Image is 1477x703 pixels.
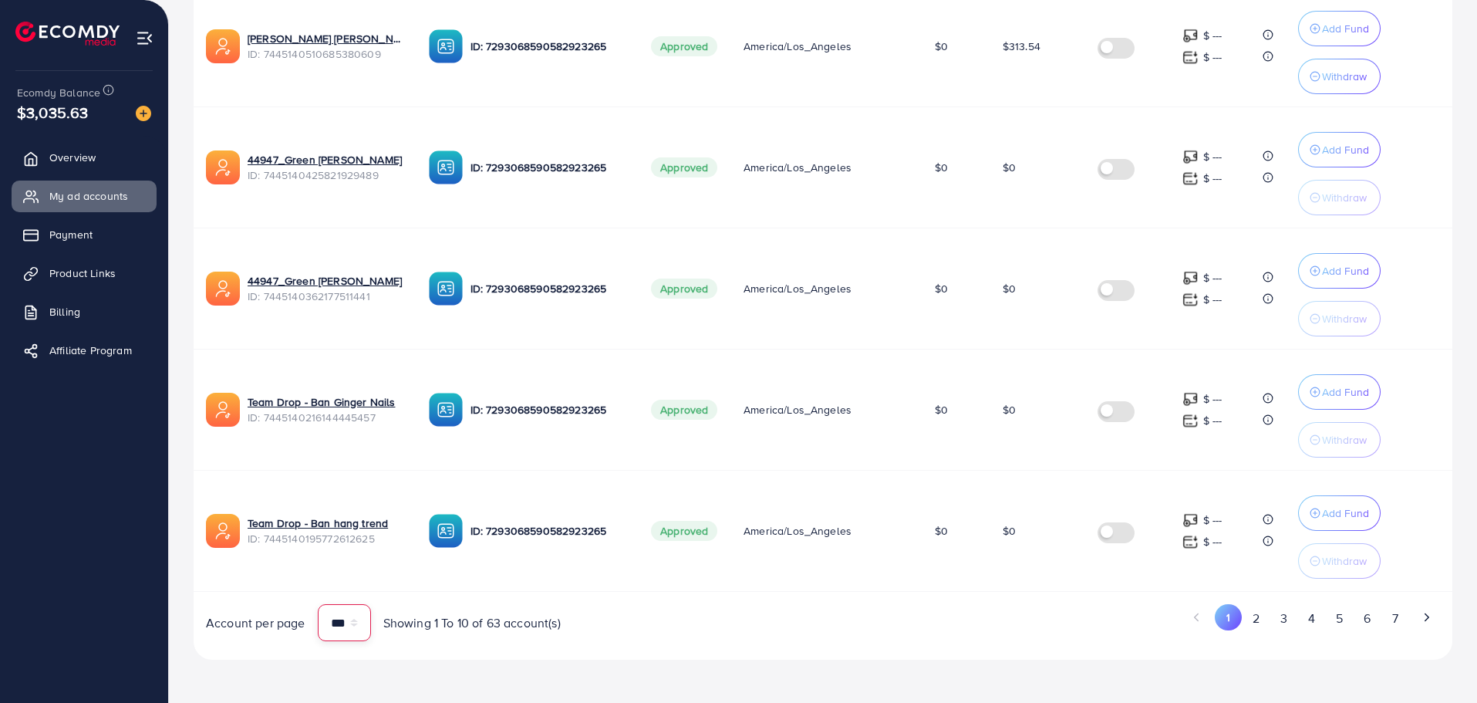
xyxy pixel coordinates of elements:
span: $0 [935,39,948,54]
img: top-up amount [1182,270,1199,286]
span: Approved [651,157,717,177]
span: America/Los_Angeles [744,39,851,54]
button: Withdraw [1298,301,1381,336]
span: America/Los_Angeles [744,281,851,296]
button: Go to page 3 [1270,604,1297,633]
iframe: Chat [1411,634,1465,691]
img: ic-ba-acc.ded83a64.svg [429,514,463,548]
span: Ecomdy Balance [17,85,100,100]
p: $ --- [1203,411,1222,430]
a: Payment [12,219,157,250]
span: Billing [49,304,80,319]
a: My ad accounts [12,181,157,211]
span: $0 [1003,160,1016,175]
p: ID: 7293068590582923265 [470,158,627,177]
button: Withdraw [1298,422,1381,458]
span: $0 [935,523,948,539]
button: Add Fund [1298,495,1381,531]
img: ic-ads-acc.e4c84228.svg [206,393,240,427]
span: $3,035.63 [15,96,89,129]
img: top-up amount [1182,149,1199,165]
span: ID: 7445140510685380609 [248,46,404,62]
img: ic-ba-acc.ded83a64.svg [429,272,463,306]
button: Go to page 5 [1326,604,1354,633]
p: Withdraw [1322,552,1367,570]
p: ID: 7293068590582923265 [470,37,627,56]
a: Overview [12,142,157,173]
a: Affiliate Program [12,335,157,366]
span: $0 [935,160,948,175]
img: top-up amount [1182,413,1199,429]
p: $ --- [1203,147,1222,166]
span: $313.54 [1003,39,1040,54]
a: 44947_Green [PERSON_NAME] [248,152,404,167]
div: <span class='underline'>Team Drop - Ban hang trend</span></br>7445140195772612625 [248,515,404,547]
span: ID: 7445140216144445457 [248,410,404,425]
img: ic-ads-acc.e4c84228.svg [206,29,240,63]
p: ID: 7293068590582923265 [470,522,627,540]
p: $ --- [1203,390,1222,408]
button: Go to page 6 [1354,604,1381,633]
span: America/Los_Angeles [744,160,851,175]
p: ID: 7293068590582923265 [470,279,627,298]
p: $ --- [1203,269,1222,287]
p: $ --- [1203,26,1222,45]
span: Approved [651,279,717,299]
a: 44947_Green [PERSON_NAME] [248,273,404,289]
button: Go to page 2 [1242,604,1270,633]
button: Go to next page [1413,604,1440,630]
div: <span class='underline'>44947_Green E_TeamVL_Trần Thị Phương Linh</span></br>7445140425821929489 [248,152,404,184]
span: Product Links [49,265,116,281]
button: Withdraw [1298,543,1381,579]
a: Billing [12,296,157,327]
img: menu [136,29,153,47]
span: $0 [935,281,948,296]
img: top-up amount [1182,28,1199,44]
p: Withdraw [1322,431,1367,449]
span: ID: 7445140362177511441 [248,289,404,304]
span: America/Los_Angeles [744,523,851,539]
img: top-up amount [1182,49,1199,66]
a: Product Links [12,258,157,289]
div: <span class='underline'>Nguyễn Hoàng Phước Định</span></br>7445140510685380609 [248,31,404,63]
img: logo [15,22,120,46]
p: Withdraw [1322,188,1367,207]
button: Add Fund [1298,253,1381,289]
img: top-up amount [1182,292,1199,308]
img: ic-ads-acc.e4c84228.svg [206,272,240,306]
img: top-up amount [1182,512,1199,529]
span: ID: 7445140195772612625 [248,531,404,546]
div: <span class='underline'>Team Drop - Ban Ginger Nails</span></br>7445140216144445457 [248,394,404,426]
img: ic-ba-acc.ded83a64.svg [429,29,463,63]
button: Add Fund [1298,374,1381,410]
div: <span class='underline'>44947_Green E_TeamVL_Nguyễn Thị Xuân Vy</span></br>7445140362177511441 [248,273,404,305]
button: Add Fund [1298,132,1381,167]
span: My ad accounts [49,188,128,204]
a: Team Drop - Ban hang trend [248,515,404,531]
p: Withdraw [1322,309,1367,328]
p: $ --- [1203,532,1222,551]
button: Go to page 7 [1381,604,1408,633]
button: Go to page 4 [1297,604,1325,633]
p: $ --- [1203,290,1222,309]
span: Overview [49,150,96,165]
span: Account per page [206,614,305,632]
img: ic-ba-acc.ded83a64.svg [429,393,463,427]
ul: Pagination [835,604,1440,633]
p: Withdraw [1322,67,1367,86]
p: Add Fund [1322,262,1369,280]
p: ID: 7293068590582923265 [470,401,627,419]
img: ic-ba-acc.ded83a64.svg [429,150,463,184]
p: Add Fund [1322,140,1369,159]
span: $0 [1003,402,1016,417]
span: Showing 1 To 10 of 63 account(s) [383,614,561,632]
img: ic-ads-acc.e4c84228.svg [206,150,240,184]
a: [PERSON_NAME] [PERSON_NAME][GEOGRAPHIC_DATA] [248,31,404,46]
button: Go to page 1 [1215,604,1242,630]
span: Approved [651,400,717,420]
p: Add Fund [1322,504,1369,522]
span: $0 [1003,523,1016,539]
span: Approved [651,36,717,56]
span: $0 [935,402,948,417]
